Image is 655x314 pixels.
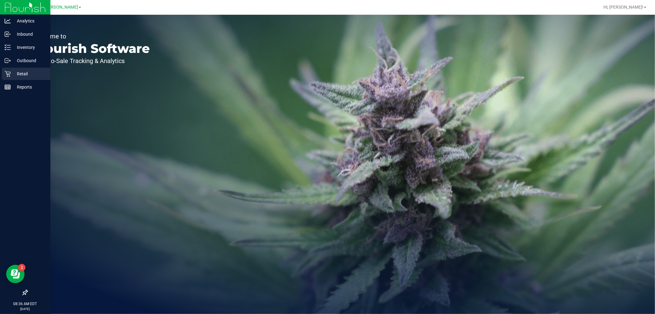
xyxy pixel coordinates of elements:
[5,44,11,50] inline-svg: Inventory
[11,44,48,51] p: Inventory
[11,70,48,78] p: Retail
[5,84,11,90] inline-svg: Reports
[6,265,25,283] iframe: Resource center
[33,42,150,55] p: Flourish Software
[603,5,643,10] span: Hi, [PERSON_NAME]!
[5,31,11,37] inline-svg: Inbound
[3,301,48,307] p: 08:36 AM EDT
[11,30,48,38] p: Inbound
[33,33,150,39] p: Welcome to
[18,264,25,271] iframe: Resource center unread badge
[11,83,48,91] p: Reports
[44,5,78,10] span: [PERSON_NAME]
[11,57,48,64] p: Outbound
[5,58,11,64] inline-svg: Outbound
[5,71,11,77] inline-svg: Retail
[33,58,150,64] p: Seed-to-Sale Tracking & Analytics
[11,17,48,25] p: Analytics
[5,18,11,24] inline-svg: Analytics
[3,307,48,311] p: [DATE]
